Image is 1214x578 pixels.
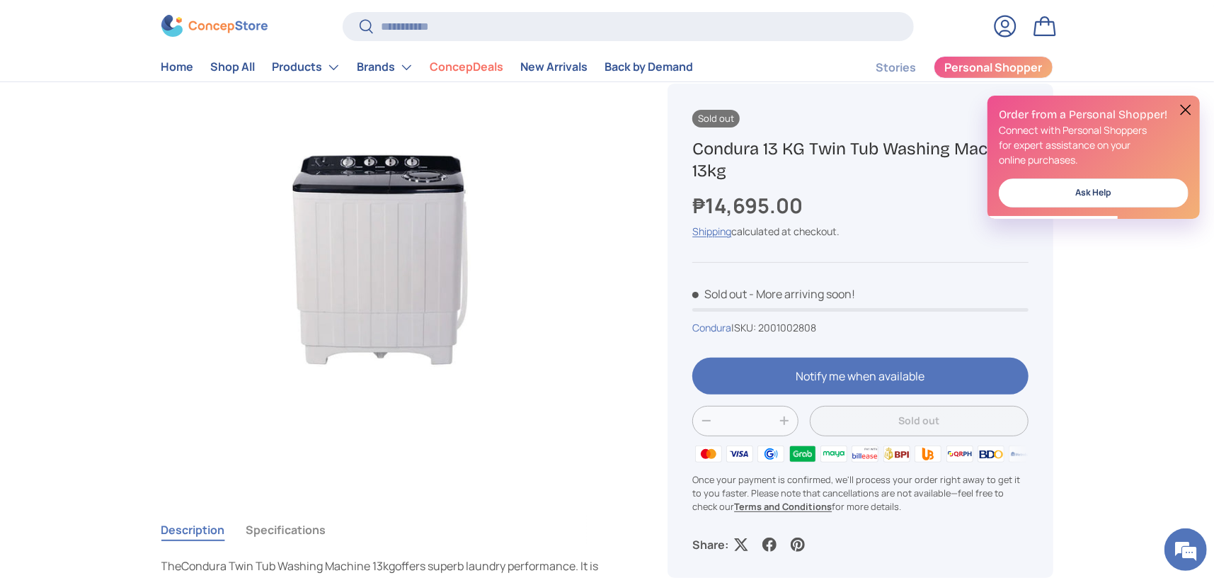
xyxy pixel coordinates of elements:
[818,443,849,465] img: maya
[74,79,238,98] div: Chat with us now
[999,107,1189,123] h2: Order from a Personal Shopper!
[724,443,755,465] img: visa
[999,178,1189,208] a: Ask Help
[605,54,694,81] a: Back by Demand
[934,56,1053,79] a: Personal Shopper
[7,387,270,436] textarea: Type your message and hit 'Enter'
[692,286,747,302] span: Sold out
[692,110,740,127] span: Sold out
[161,514,225,546] button: Description
[912,443,944,465] img: ubp
[999,123,1189,167] p: Connect with Personal Shoppers for expert assistance on your online purchases.
[246,514,326,546] button: Specifications
[692,225,731,239] a: Shipping
[881,443,912,465] img: bpi
[161,54,194,81] a: Home
[692,537,728,554] p: Share:
[944,62,1042,74] span: Personal Shopper
[692,321,731,334] a: Condura
[692,443,723,465] img: master
[849,443,881,465] img: billease
[944,443,975,465] img: qrph
[349,53,422,81] summary: Brands
[161,53,694,81] nav: Primary
[521,54,588,81] a: New Arrivals
[810,406,1028,436] button: Sold out
[264,53,349,81] summary: Products
[1007,443,1038,465] img: metrobank
[82,178,195,322] span: We're online!
[749,286,855,302] p: - More arriving soon!
[161,16,268,38] img: ConcepStore
[182,558,396,574] span: Condura Twin Tub Washing Machine 13kg
[430,54,504,81] a: ConcepDeals
[161,558,182,574] span: The
[692,138,1028,182] h1: Condura 13 KG Twin Tub Washing Machine 13kg
[734,321,756,334] span: SKU:
[786,443,818,465] img: grabpay
[731,321,816,334] span: |
[842,53,1053,81] nav: Secondary
[692,225,1028,239] div: calculated at checkout.
[232,7,266,41] div: Minimize live chat window
[211,54,256,81] a: Shop All
[975,443,1007,465] img: bdo
[876,54,917,81] a: Stories
[161,40,600,480] media-gallery: Gallery Viewer
[734,500,832,513] a: Terms and Conditions
[755,443,786,465] img: gcash
[692,191,806,220] strong: ₱14,695.00
[758,321,816,334] span: 2001002808
[692,473,1028,514] p: Once your payment is confirmed, we'll process your order right away to get it to you faster. Plea...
